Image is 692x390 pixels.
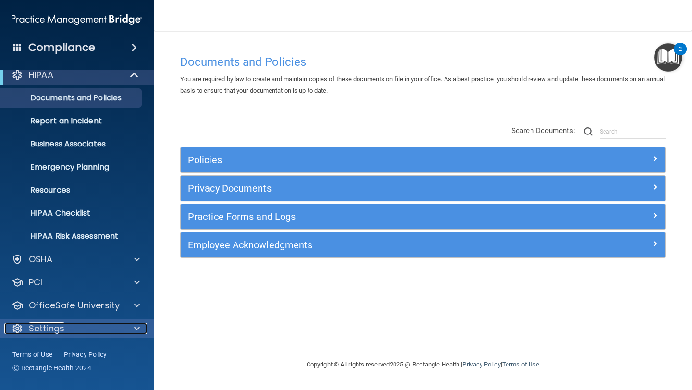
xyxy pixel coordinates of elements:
p: Resources [6,185,137,195]
p: OSHA [29,254,53,265]
p: Report an Incident [6,116,137,126]
input: Search [600,124,666,139]
a: Settings [12,323,140,334]
p: OfficeSafe University [29,300,120,311]
h5: Policies [188,155,537,165]
p: PCI [29,277,42,288]
a: OfficeSafe University [12,300,140,311]
button: Open Resource Center, 2 new notifications [654,43,682,72]
h5: Employee Acknowledgments [188,240,537,250]
p: HIPAA [29,69,53,81]
a: Policies [188,152,658,168]
a: Practice Forms and Logs [188,209,658,224]
a: Privacy Documents [188,181,658,196]
a: Privacy Policy [64,350,107,359]
span: Ⓒ Rectangle Health 2024 [12,363,91,373]
p: Business Associates [6,139,137,149]
a: Employee Acknowledgments [188,237,658,253]
p: HIPAA Risk Assessment [6,232,137,241]
span: Search Documents: [511,126,575,135]
span: You are required by law to create and maintain copies of these documents on file in your office. ... [180,75,665,94]
a: Terms of Use [12,350,52,359]
img: ic-search.3b580494.png [584,127,593,136]
img: PMB logo [12,10,142,29]
h5: Privacy Documents [188,183,537,194]
h4: Documents and Policies [180,56,666,68]
a: Terms of Use [502,361,539,368]
p: Settings [29,323,64,334]
p: Documents and Policies [6,93,137,103]
iframe: Drift Widget Chat Controller [526,322,680,360]
h4: Compliance [28,41,95,54]
h5: Practice Forms and Logs [188,211,537,222]
a: Privacy Policy [462,361,500,368]
a: PCI [12,277,140,288]
p: HIPAA Checklist [6,208,137,218]
p: Emergency Planning [6,162,137,172]
div: Copyright © All rights reserved 2025 @ Rectangle Health | | [247,349,598,380]
a: OSHA [12,254,140,265]
a: HIPAA [12,69,139,81]
div: 2 [679,49,682,61]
